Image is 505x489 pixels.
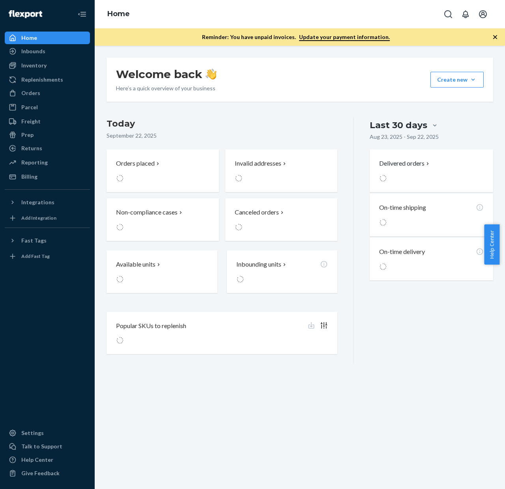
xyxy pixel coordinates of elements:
button: Non-compliance cases [107,198,219,241]
a: Inventory [5,59,90,72]
div: Add Integration [21,215,56,221]
p: Aug 23, 2025 - Sep 22, 2025 [370,133,439,141]
div: Help Center [21,456,53,464]
p: Available units [116,260,155,269]
a: Add Fast Tag [5,250,90,263]
button: Fast Tags [5,234,90,247]
div: Inbounds [21,47,45,55]
div: Parcel [21,103,38,111]
button: Open account menu [475,6,491,22]
button: Canceled orders [225,198,338,241]
h3: Today [107,118,337,130]
button: Give Feedback [5,467,90,480]
img: hand-wave emoji [206,69,217,80]
button: Help Center [484,224,499,265]
button: Invalid addresses [225,149,338,192]
a: Inbounds [5,45,90,58]
div: Prep [21,131,34,139]
div: Billing [21,173,37,181]
p: On-time shipping [379,203,426,212]
div: Last 30 days [370,119,427,131]
p: Orders placed [116,159,155,168]
p: Invalid addresses [235,159,281,168]
div: Give Feedback [21,469,60,477]
a: Replenishments [5,73,90,86]
div: Reporting [21,159,48,166]
button: Delivered orders [379,159,431,168]
ol: breadcrumbs [101,3,136,26]
p: Here’s a quick overview of your business [116,84,217,92]
button: Open notifications [458,6,473,22]
div: Inventory [21,62,47,69]
a: Parcel [5,101,90,114]
div: Talk to Support [21,442,62,450]
a: Prep [5,129,90,141]
a: Home [107,9,130,18]
a: Returns [5,142,90,155]
button: Create new [430,72,484,88]
a: Orders [5,87,90,99]
div: Returns [21,144,42,152]
button: Integrations [5,196,90,209]
a: Home [5,32,90,44]
div: Settings [21,429,44,437]
div: Orders [21,89,40,97]
p: Non-compliance cases [116,208,178,217]
div: Add Fast Tag [21,253,50,259]
a: Help Center [5,454,90,466]
img: Flexport logo [9,10,42,18]
div: Integrations [21,198,54,206]
p: Reminder: You have unpaid invoices. [202,33,390,41]
button: Inbounding units [227,250,338,293]
div: Home [21,34,37,42]
p: Popular SKUs to replenish [116,321,186,330]
h1: Welcome back [116,67,217,81]
a: Billing [5,170,90,183]
p: Inbounding units [236,260,281,269]
a: Add Integration [5,212,90,224]
a: Settings [5,427,90,439]
a: Update your payment information. [299,34,390,41]
button: Available units [107,250,217,293]
button: Orders placed [107,149,219,192]
div: Freight [21,118,41,125]
button: Talk to Support [5,440,90,453]
a: Freight [5,115,90,128]
p: September 22, 2025 [107,132,337,140]
a: Reporting [5,156,90,169]
div: Replenishments [21,76,63,84]
p: Canceled orders [235,208,279,217]
p: On-time delivery [379,247,425,256]
button: Open Search Box [440,6,456,22]
div: Fast Tags [21,237,47,244]
button: Close Navigation [74,6,90,22]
